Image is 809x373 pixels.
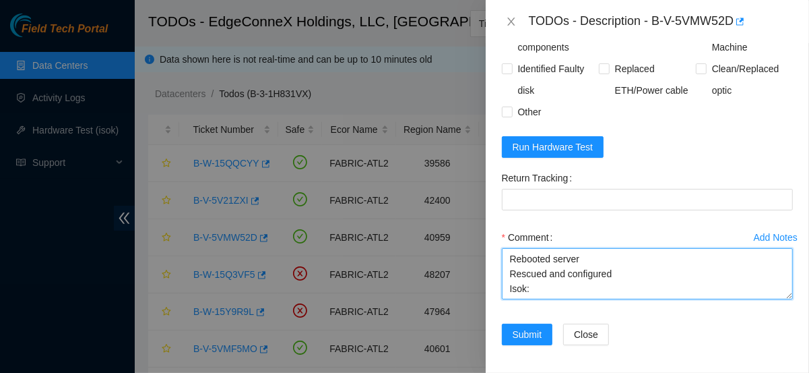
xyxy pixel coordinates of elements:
[502,324,553,345] button: Submit
[610,58,696,101] span: Replaced ETH/Power cable
[753,227,798,248] button: Add Notes
[502,136,604,158] button: Run Hardware Test
[502,227,558,248] label: Comment
[513,140,593,154] span: Run Hardware Test
[513,327,542,342] span: Submit
[574,327,598,342] span: Close
[707,58,793,101] span: Clean/Replaced optic
[754,233,798,242] div: Add Notes
[513,101,547,123] span: Other
[502,16,521,28] button: Close
[506,16,517,27] span: close
[513,58,599,101] span: Identified Faulty disk
[502,248,793,299] textarea: Comment
[502,189,793,210] input: Return Tracking
[502,167,578,189] label: Return Tracking
[563,324,609,345] button: Close
[529,11,793,32] div: TODOs - Description - B-V-5VMW52D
